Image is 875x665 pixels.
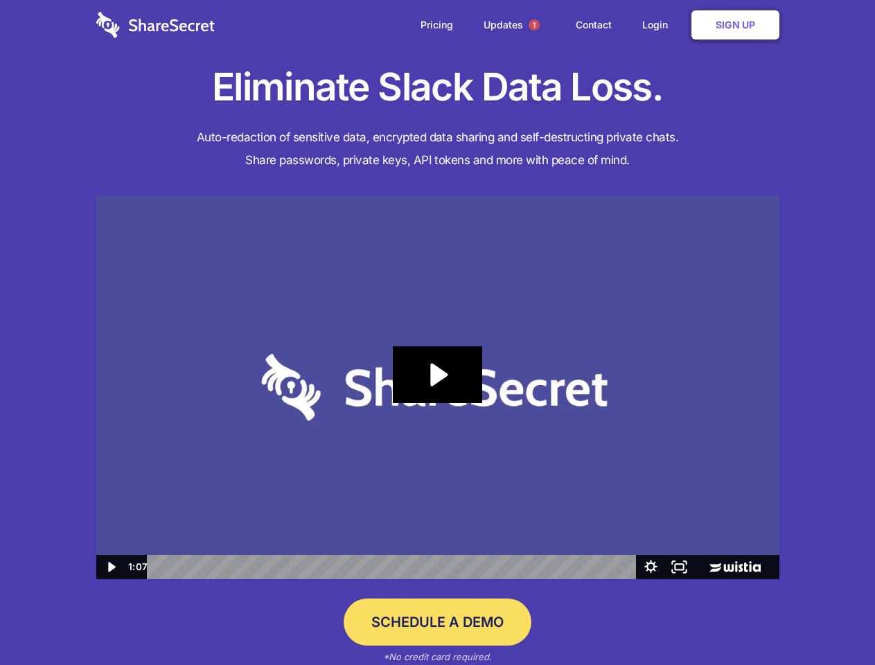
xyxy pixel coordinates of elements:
h1: Eliminate Slack Data Loss. [96,62,779,112]
a: Pricing [407,3,467,46]
img: logo-wordmark-white-trans-d4663122ce5f474addd5e946df7df03e33cb6a1c49d2221995e7729f52c070b2.svg [96,12,215,38]
a: Login [628,3,689,46]
button: Play Video [96,555,125,579]
a: Contact [562,3,626,46]
img: Sharesecret [96,195,779,580]
h4: Auto-redaction of sensitive data, encrypted data sharing and self-destructing private chats. Shar... [96,126,779,172]
iframe: Drift Widget Chat Controller [806,596,858,648]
